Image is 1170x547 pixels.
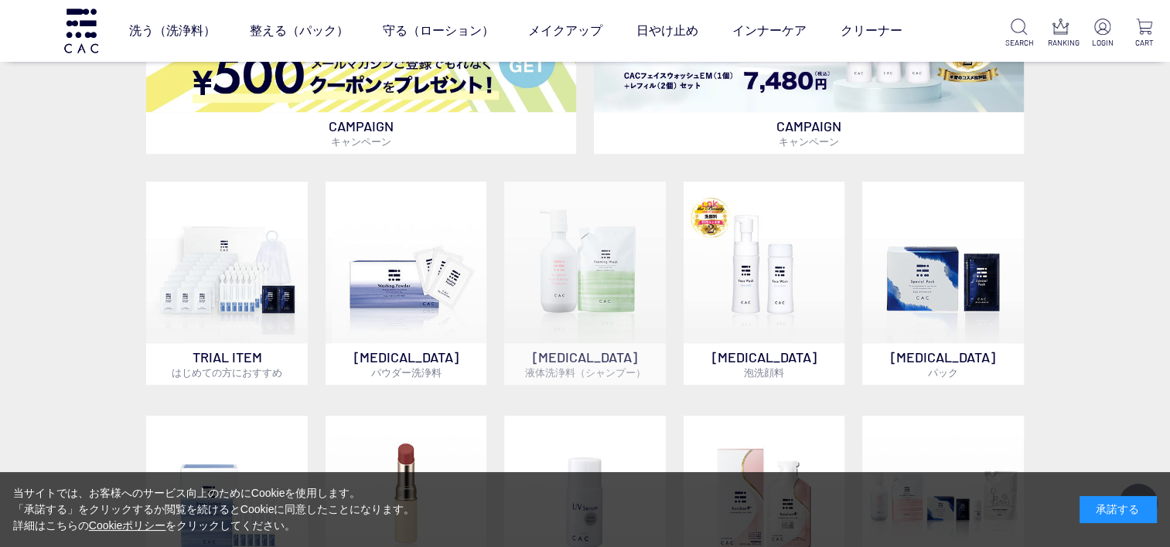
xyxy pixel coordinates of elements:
img: トライアルセット [146,182,308,343]
a: Cookieポリシー [89,519,166,532]
p: LOGIN [1089,37,1116,49]
a: 泡洗顔料 [MEDICAL_DATA]泡洗顔料 [684,182,845,385]
p: [MEDICAL_DATA] [504,343,666,385]
span: はじめての方におすすめ [172,366,282,379]
a: 整える（パック） [249,9,348,53]
p: RANKING [1047,37,1074,49]
p: [MEDICAL_DATA] [684,343,845,385]
a: メイクアップ [527,9,602,53]
a: LOGIN [1089,19,1116,49]
a: 洗う（洗浄料） [128,9,215,53]
p: [MEDICAL_DATA] [326,343,487,385]
a: [MEDICAL_DATA]液体洗浄料（シャンプー） [504,182,666,385]
img: logo [62,8,101,53]
div: 当サイトでは、お客様へのサービス向上のためにCookieを使用します。 「承諾する」をクリックするか閲覧を続けるとCookieに同意したことになります。 詳細はこちらの をクリックしてください。 [13,485,415,534]
span: 液体洗浄料（シャンプー） [524,366,645,379]
a: [MEDICAL_DATA]パック [862,182,1024,385]
a: RANKING [1047,19,1074,49]
a: インナーケア [732,9,806,53]
a: [MEDICAL_DATA]パウダー洗浄料 [326,182,487,385]
p: TRIAL ITEM [146,343,308,385]
span: パウダー洗浄料 [371,366,442,379]
p: CAMPAIGN [146,112,576,154]
div: 承諾する [1080,496,1157,523]
a: 日やけ止め [636,9,698,53]
a: SEARCH [1005,19,1032,49]
a: CART [1131,19,1158,49]
span: パック [928,366,958,379]
a: トライアルセット TRIAL ITEMはじめての方におすすめ [146,182,308,385]
img: 泡洗顔料 [684,182,845,343]
span: キャンペーン [779,135,839,148]
span: 泡洗顔料 [744,366,784,379]
p: SEARCH [1005,37,1032,49]
a: 守る（ローション） [382,9,493,53]
p: [MEDICAL_DATA] [862,343,1024,385]
p: CART [1131,37,1158,49]
a: クリーナー [840,9,902,53]
span: キャンペーン [331,135,391,148]
p: CAMPAIGN [594,112,1024,154]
